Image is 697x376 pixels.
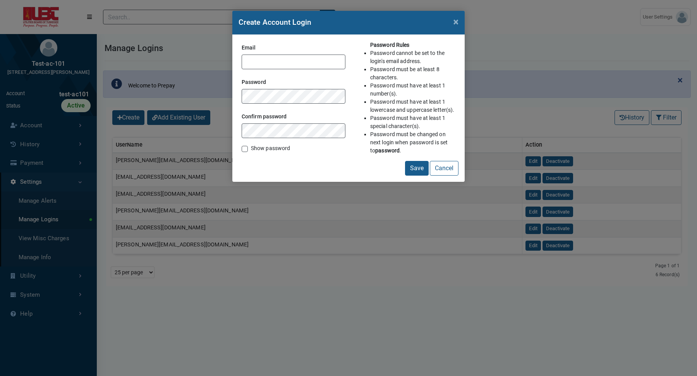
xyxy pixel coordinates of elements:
button: Cancel [430,161,458,176]
span: × [453,16,458,27]
li: Password must be changed on next login when password is set to . [370,130,455,155]
b: password [375,147,400,154]
label: Password [242,75,266,89]
button: Save [405,161,429,176]
li: Password cannot be set to the login's email address. [370,49,455,65]
label: Show password [251,144,290,152]
button: Close [447,11,465,32]
li: Password must be at least 8 characters. [370,65,455,82]
label: Confirm password [242,110,287,123]
b: Password Rules [370,42,409,48]
h2: Create Account Login [239,17,311,28]
li: Password must have at least 1 lowercase and uppercase letter(s). [370,98,455,114]
label: Email [242,41,256,55]
li: Password must have at least 1 number(s). [370,82,455,98]
li: Password must have at least 1 special character(s). [370,114,455,130]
